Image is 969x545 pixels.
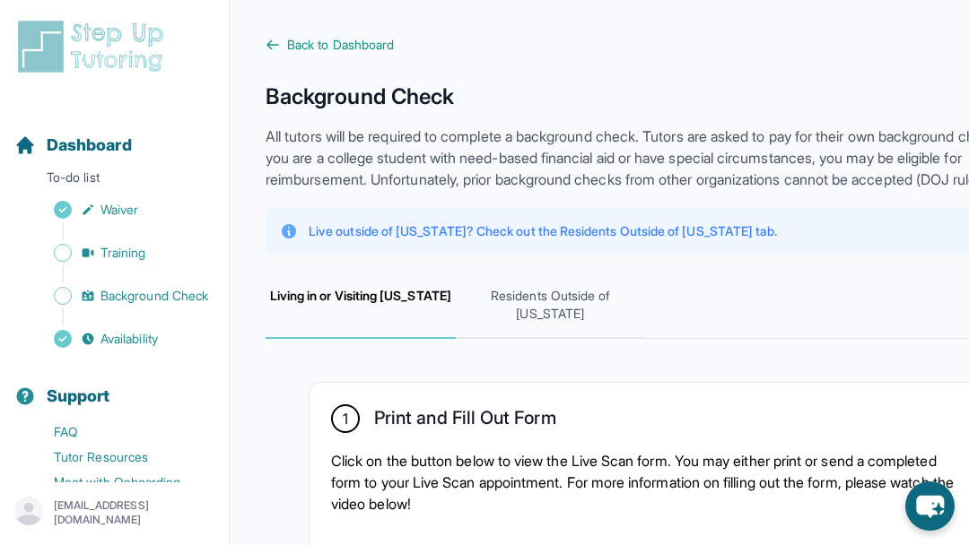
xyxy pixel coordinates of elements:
span: 1 [343,408,348,429]
span: Back to Dashboard [287,36,394,54]
span: Waiver [100,201,138,219]
p: Click on the button below to view the Live Scan form. You may either print or send a completed fo... [331,450,959,515]
p: Live outside of [US_STATE]? Check out the Residents Outside of [US_STATE] tab. [309,222,777,240]
button: chat-button [905,481,955,531]
span: Living in or Visiting [US_STATE] [266,272,456,339]
span: Dashboard [47,133,132,158]
a: Training [14,240,229,265]
span: Training [100,244,146,262]
a: Background Check [14,283,229,308]
button: Support [7,355,222,416]
a: Meet with Onboarding Support [14,470,229,513]
button: [EMAIL_ADDRESS][DOMAIN_NAME] [14,497,214,529]
a: Tutor Resources [14,445,229,470]
h2: Print and Fill Out Form [374,407,556,436]
p: [EMAIL_ADDRESS][DOMAIN_NAME] [54,498,214,527]
a: Waiver [14,197,229,222]
button: Dashboard [7,104,222,165]
span: Background Check [100,287,208,305]
a: FAQ [14,420,229,445]
a: Dashboard [14,133,132,158]
a: Availability [14,326,229,351]
span: Availability [100,330,158,348]
img: logo [14,18,174,75]
span: Support [47,384,110,409]
span: Residents Outside of [US_STATE] [456,272,646,339]
p: To-do list [7,169,222,194]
